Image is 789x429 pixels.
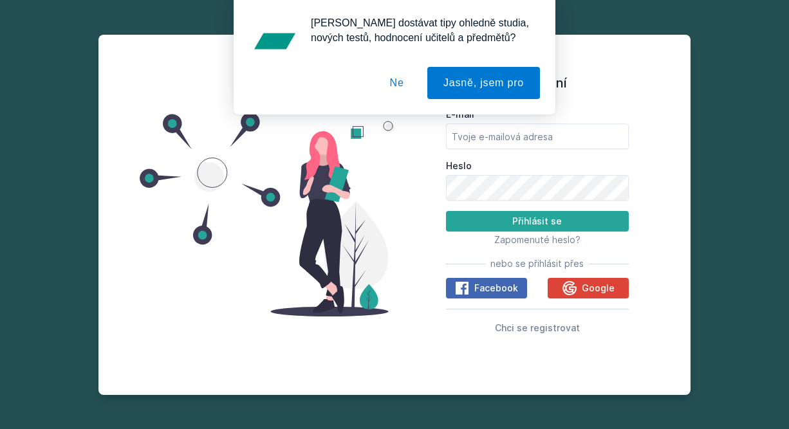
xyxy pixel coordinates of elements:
button: Ne [374,67,420,99]
button: Google [548,278,629,298]
button: Facebook [446,278,527,298]
button: Chci se registrovat [495,320,580,335]
span: Google [582,282,615,295]
span: Chci se registrovat [495,322,580,333]
img: notification icon [249,15,301,67]
button: Přihlásit se [446,211,629,232]
button: Jasně, jsem pro [427,67,540,99]
label: Heslo [446,160,629,172]
span: Facebook [474,282,518,295]
span: nebo se přihlásit přes [490,257,584,270]
div: [PERSON_NAME] dostávat tipy ohledně studia, nových testů, hodnocení učitelů a předmětů? [301,15,540,45]
span: Zapomenuté heslo? [494,234,580,245]
label: E-mail [446,108,629,121]
input: Tvoje e-mailová adresa [446,123,629,149]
